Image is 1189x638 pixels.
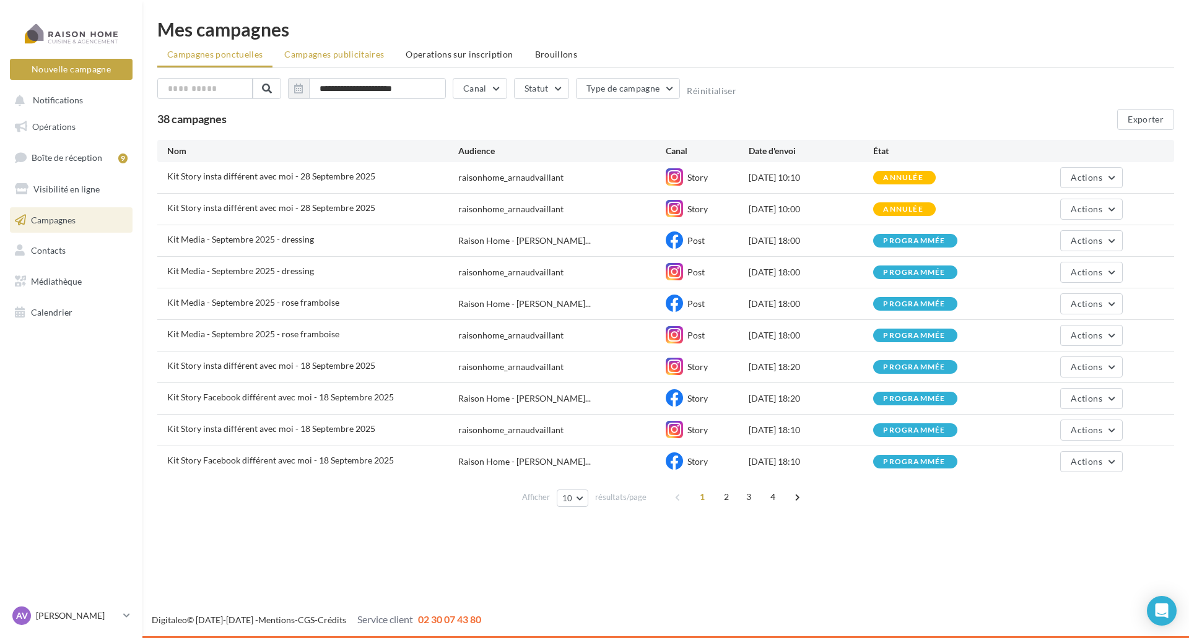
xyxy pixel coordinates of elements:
[687,361,708,372] span: Story
[167,423,375,434] span: Kit Story insta différent avec moi - 18 Septembre 2025
[522,491,550,503] span: Afficher
[167,202,375,213] span: Kit Story insta différent avec moi - 28 Septembre 2025
[16,610,28,622] span: AV
[1071,204,1102,214] span: Actions
[749,298,873,310] div: [DATE] 18:00
[10,604,133,627] a: AV [PERSON_NAME]
[418,613,481,625] span: 02 30 07 43 80
[406,49,513,59] span: Operations sur inscription
[458,424,564,436] div: raisonhome_arnaudvaillant
[33,184,100,194] span: Visibilité en ligne
[692,487,712,507] span: 1
[36,610,118,622] p: [PERSON_NAME]
[298,614,315,625] a: CGS
[33,95,83,106] span: Notifications
[1071,456,1102,467] span: Actions
[749,203,873,215] div: [DATE] 10:00
[883,458,945,466] div: programmée
[458,329,564,342] div: raisonhome_arnaudvaillant
[562,493,573,503] span: 10
[883,395,945,403] div: programmée
[749,266,873,278] div: [DATE] 18:00
[318,614,346,625] a: Crédits
[7,176,135,202] a: Visibilité en ligne
[749,145,873,157] div: Date d'envoi
[883,332,945,340] div: programmée
[749,329,873,342] div: [DATE] 18:00
[883,269,945,277] div: programmée
[284,49,384,59] span: Campagnes publicitaires
[1117,109,1174,130] button: Exporter
[1071,330,1102,340] span: Actions
[458,392,591,405] span: Raison Home - [PERSON_NAME]...
[883,300,945,308] div: programmée
[32,121,76,132] span: Opérations
[258,614,295,625] a: Mentions
[1060,388,1122,409] button: Actions
[687,235,705,246] span: Post
[883,363,945,371] div: programmée
[167,234,314,244] span: Kit Media - Septembre 2025 - dressing
[357,613,413,625] span: Service client
[7,300,135,325] a: Calendrier
[10,59,133,80] button: Nouvelle campagne
[1071,425,1102,435] span: Actions
[167,297,339,308] span: Kit Media - Septembre 2025 - rose framboise
[535,49,578,59] span: Brouillons
[749,392,873,405] div: [DATE] 18:20
[118,153,128,163] div: 9
[157,112,227,126] span: 38 campagnes
[749,235,873,247] div: [DATE] 18:00
[749,171,873,184] div: [DATE] 10:10
[687,393,708,403] span: Story
[167,171,375,181] span: Kit Story insta différent avec moi - 28 Septembre 2025
[595,491,647,503] span: résultats/page
[458,361,564,373] div: raisonhome_arnaudvaillant
[1060,293,1122,314] button: Actions
[1060,420,1122,441] button: Actions
[883,205,923,213] div: annulée
[749,424,873,436] div: [DATE] 18:10
[31,245,66,256] span: Contacts
[167,329,339,339] span: Kit Media - Septembre 2025 - rose framboise
[458,455,591,468] span: Raison Home - [PERSON_NAME]...
[687,456,708,467] span: Story
[763,487,783,507] span: 4
[1060,325,1122,346] button: Actions
[1060,356,1122,377] button: Actions
[458,171,564,184] div: raisonhome_arnaudvaillant
[687,425,708,435] span: Story
[1071,393,1102,403] span: Actions
[7,207,135,233] a: Campagnes
[453,78,507,99] button: Canal
[167,360,375,371] span: Kit Story insta différent avec moi - 18 Septembre 2025
[1071,267,1102,277] span: Actions
[666,145,749,157] div: Canal
[1060,230,1122,251] button: Actions
[32,152,102,163] span: Boîte de réception
[7,269,135,295] a: Médiathèque
[7,238,135,264] a: Contacts
[1071,235,1102,246] span: Actions
[716,487,736,507] span: 2
[7,114,135,140] a: Opérations
[458,266,564,278] div: raisonhome_arnaudvaillant
[1071,298,1102,309] span: Actions
[152,614,187,625] a: Digitaleo
[514,78,569,99] button: Statut
[687,330,705,340] span: Post
[873,145,998,157] div: État
[458,145,666,157] div: Audience
[1060,262,1122,283] button: Actions
[167,455,394,465] span: Kit Story Facebook différent avec moi - 18 Septembre 2025
[687,267,705,277] span: Post
[687,86,736,96] button: Réinitialiser
[458,235,591,247] span: Raison Home - [PERSON_NAME]...
[31,307,72,317] span: Calendrier
[749,455,873,468] div: [DATE] 18:10
[883,237,945,245] div: programmée
[557,489,588,507] button: 10
[458,203,564,215] div: raisonhome_arnaudvaillant
[739,487,759,507] span: 3
[1147,596,1177,626] div: Open Intercom Messenger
